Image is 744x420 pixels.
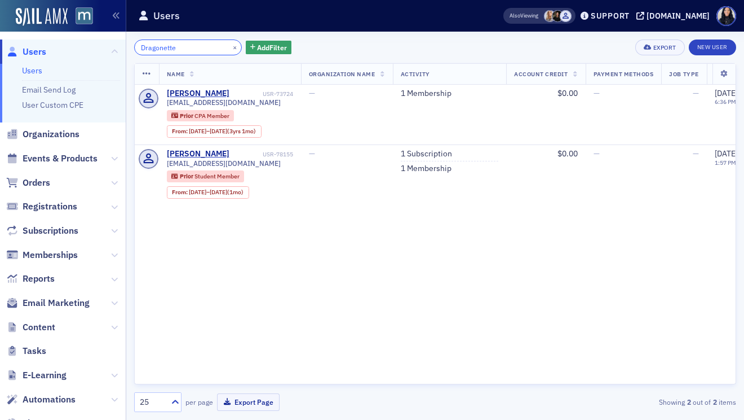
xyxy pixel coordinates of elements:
a: 1 Subscription [401,149,452,159]
span: [DATE] [715,148,738,159]
span: E-Learning [23,369,67,382]
button: Export Page [217,393,280,411]
span: Lauren McDonough [552,10,564,22]
strong: 2 [711,397,719,407]
a: 1 Membership [401,164,451,174]
span: Organization Name [309,70,375,78]
button: [DOMAIN_NAME] [636,12,714,20]
a: Content [6,321,55,334]
a: Tasks [6,345,46,357]
span: [DATE] [715,88,738,98]
div: – (1mo) [189,189,243,196]
span: Viewing [510,12,538,20]
div: Export [653,45,676,51]
span: [EMAIL_ADDRESS][DOMAIN_NAME] [167,159,281,168]
span: Add Filter [257,42,287,53]
a: Email Send Log [22,85,76,95]
a: Events & Products [6,152,98,165]
span: Account Credit [514,70,568,78]
span: Job Type [669,70,698,78]
div: – (3yrs 1mo) [189,128,256,135]
span: Users [23,46,46,58]
div: Prior: Prior: CPA Member [167,110,234,121]
a: Automations [6,393,76,406]
div: 25 [140,396,165,408]
a: Reports [6,273,55,285]
span: [DATE] [210,188,227,196]
a: [PERSON_NAME] [167,89,229,99]
a: Registrations [6,200,77,213]
span: Justin Chase [560,10,572,22]
a: E-Learning [6,369,67,382]
img: SailAMX [76,7,93,25]
span: $0.00 [557,148,578,159]
a: 1 Membership [401,89,451,99]
span: Events & Products [23,152,98,165]
div: USR-73724 [231,90,293,98]
span: Automations [23,393,76,406]
span: Reports [23,273,55,285]
span: Student Member [194,172,240,180]
span: Prior [180,112,194,120]
a: Prior Student Member [171,173,239,180]
a: New User [689,40,736,55]
span: Profile [716,6,736,26]
span: — [693,148,699,159]
a: View Homepage [68,7,93,27]
span: Organizations [23,128,79,141]
span: Memberships [23,249,78,261]
button: Export [635,40,684,55]
div: Showing out of items [543,397,736,407]
div: From: 2021-04-22 00:00:00 [167,186,249,199]
span: From : [172,128,189,135]
img: SailAMX [16,8,68,26]
a: Email Marketing [6,297,90,309]
label: per page [185,397,213,407]
span: — [693,88,699,98]
span: Emily Trott [544,10,556,22]
span: Name [167,70,185,78]
span: Payment Methods [594,70,654,78]
span: [EMAIL_ADDRESS][DOMAIN_NAME] [167,98,281,107]
a: Users [6,46,46,58]
input: Search… [134,40,242,55]
a: [PERSON_NAME] [167,149,229,159]
h1: Users [153,9,180,23]
button: × [230,42,240,52]
a: Prior CPA Member [171,112,229,119]
button: AddFilter [246,41,292,55]
time: 6:36 PM [715,98,736,106]
strong: 2 [685,397,693,407]
span: — [309,148,315,159]
span: CPA Member [194,112,229,120]
time: 1:57 PM [715,159,736,167]
a: Subscriptions [6,225,78,237]
span: [DATE] [189,127,206,135]
div: USR-78155 [231,151,293,158]
span: From : [172,189,189,196]
span: [DATE] [210,127,227,135]
span: $0.00 [557,88,578,98]
span: Subscriptions [23,225,78,237]
div: Also [510,12,520,19]
span: Tasks [23,345,46,357]
a: Memberships [6,249,78,261]
span: Prior [180,172,194,180]
div: Prior: Prior: Student Member [167,170,245,182]
div: Support [591,11,630,21]
a: Users [22,65,42,76]
a: Organizations [6,128,79,141]
span: Orders [23,177,50,189]
span: Registrations [23,200,77,213]
span: — [594,148,600,159]
span: — [594,88,600,98]
span: Content [23,321,55,334]
span: Email Marketing [23,297,90,309]
span: — [309,88,315,98]
a: User Custom CPE [22,100,83,110]
a: Orders [6,177,50,189]
div: From: 2019-05-09 00:00:00 [167,125,262,138]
